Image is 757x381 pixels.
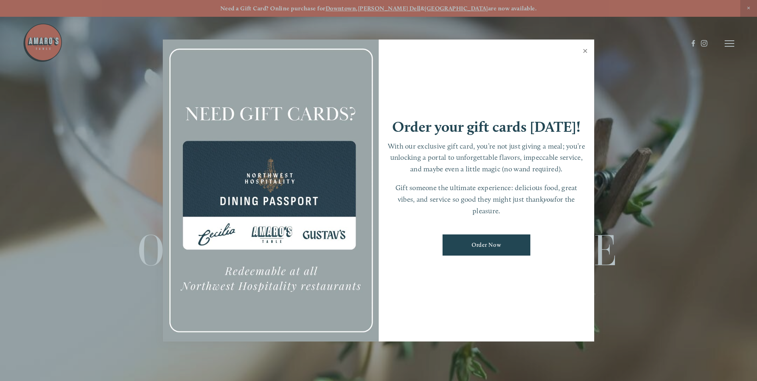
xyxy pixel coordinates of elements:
[387,141,587,175] p: With our exclusive gift card, you’re not just giving a meal; you’re unlocking a portal to unforge...
[443,234,530,256] a: Order Now
[544,195,554,203] em: you
[392,119,581,134] h1: Order your gift cards [DATE]!
[577,41,593,63] a: Close
[387,182,587,216] p: Gift someone the ultimate experience: delicious food, great vibes, and service so good they might...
